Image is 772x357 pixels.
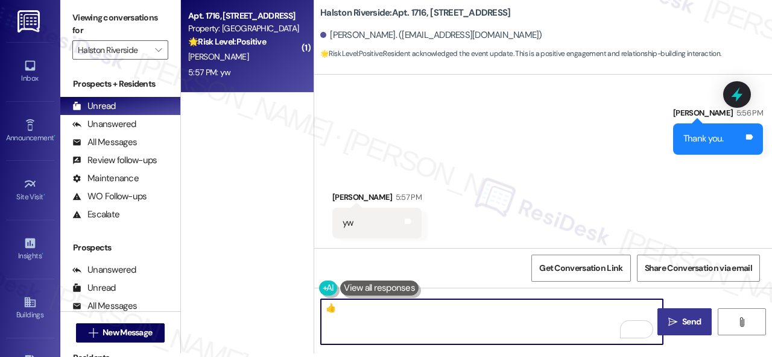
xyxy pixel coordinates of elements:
span: • [42,250,43,258]
i:  [737,317,746,327]
textarea: To enrich screen reader interactions, please activate Accessibility in Grammarly extension settings [321,299,663,344]
div: Thank you. [683,132,724,145]
b: Halston Riverside: Apt. 1716, [STREET_ADDRESS] [320,7,510,19]
button: Get Conversation Link [531,255,630,282]
div: Prospects + Residents [60,78,180,90]
button: Share Conversation via email [637,255,760,282]
div: Unread [72,282,116,294]
div: Property: [GEOGRAPHIC_DATA] [188,22,300,35]
div: Apt. 1716, [STREET_ADDRESS] [188,10,300,22]
img: ResiDesk Logo [17,10,42,33]
span: • [54,132,55,140]
span: • [43,191,45,199]
span: New Message [103,326,152,339]
div: Prospects [60,241,180,254]
div: yw [343,217,353,229]
i:  [668,317,677,327]
div: 5:57 PM [393,191,422,203]
a: Inbox [6,55,54,88]
span: [PERSON_NAME] [188,51,248,62]
div: Unread [72,100,116,113]
div: [PERSON_NAME] [332,191,422,208]
div: [PERSON_NAME]. ([EMAIL_ADDRESS][DOMAIN_NAME]) [320,29,542,42]
div: Maintenance [72,172,139,185]
div: [PERSON_NAME] [673,107,763,123]
a: Buildings [6,292,54,324]
div: All Messages [72,136,137,149]
span: Send [682,315,701,328]
div: Escalate [72,208,119,221]
div: WO Follow-ups [72,190,147,203]
i:  [89,328,98,338]
a: Site Visit • [6,174,54,206]
button: Send [657,308,712,335]
label: Viewing conversations for [72,8,168,40]
div: Review follow-ups [72,154,157,167]
div: All Messages [72,300,137,312]
input: All communities [78,40,149,60]
span: : Resident acknowledged the event update. This is a positive engagement and relationship-building... [320,48,721,60]
span: Get Conversation Link [539,262,622,275]
a: Insights • [6,233,54,265]
div: Unanswered [72,264,136,276]
strong: 🌟 Risk Level: Positive [320,49,382,58]
div: 5:57 PM: yw [188,67,230,78]
i:  [155,45,162,55]
div: Unanswered [72,118,136,131]
span: Share Conversation via email [645,262,752,275]
button: New Message [76,323,165,343]
div: 5:56 PM [733,107,763,119]
strong: 🌟 Risk Level: Positive [188,36,266,47]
